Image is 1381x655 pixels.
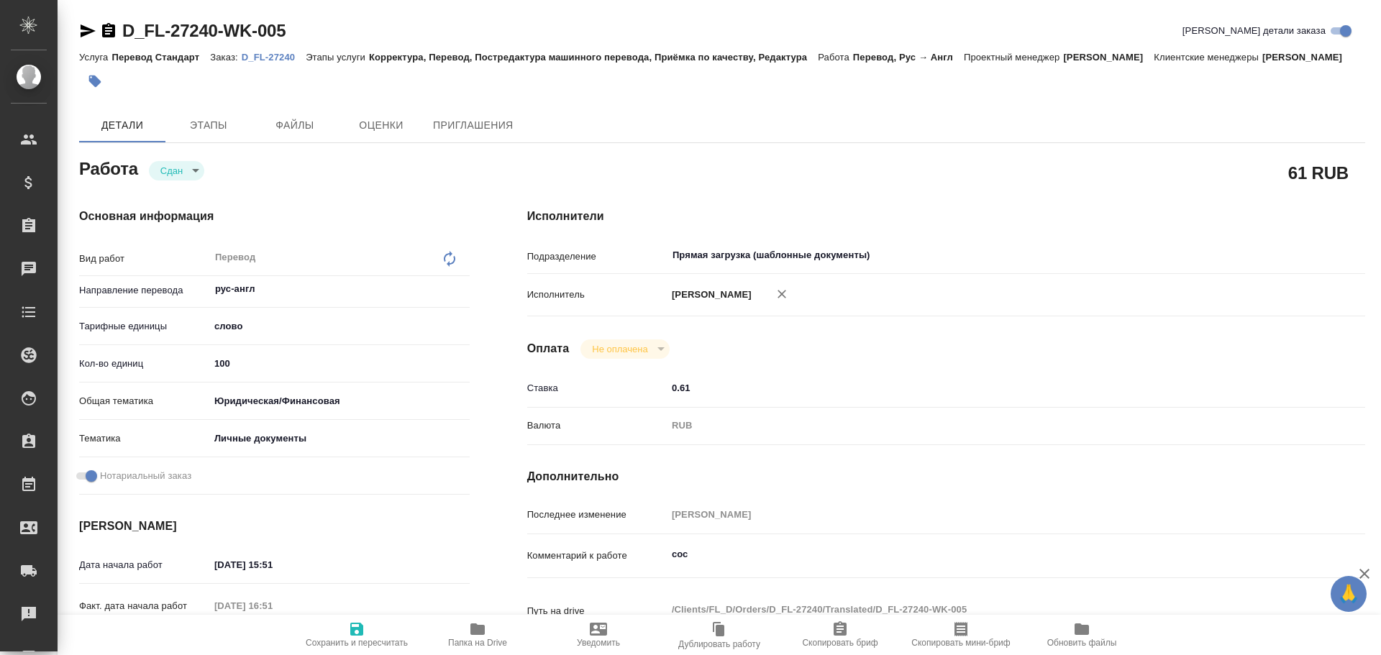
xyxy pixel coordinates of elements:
[433,116,514,134] span: Приглашения
[527,604,667,618] p: Путь на drive
[462,288,465,290] button: Open
[100,22,117,40] button: Скопировать ссылку
[242,50,306,63] a: D_FL-27240
[122,21,286,40] a: D_FL-27240-WK-005
[1287,254,1290,257] button: Open
[1063,52,1154,63] p: [PERSON_NAME]
[209,389,470,413] div: Юридическая/Финансовая
[209,353,470,374] input: ✎ Введи что-нибудь
[1262,52,1353,63] p: [PERSON_NAME]
[306,638,408,648] span: Сохранить и пересчитать
[577,638,620,648] span: Уведомить
[527,508,667,522] p: Последнее изменение
[79,155,138,180] h2: Работа
[853,52,964,63] p: Перевод, Рус → Англ
[911,638,1010,648] span: Скопировать мини-бриф
[667,413,1295,438] div: RUB
[79,558,209,572] p: Дата начала работ
[1288,160,1349,185] h2: 61 RUB
[580,339,669,359] div: Сдан
[209,554,335,575] input: ✎ Введи что-нибудь
[149,161,204,180] div: Сдан
[79,319,209,334] p: Тарифные единицы
[417,615,538,655] button: Папка на Drive
[1021,615,1142,655] button: Обновить файлы
[79,208,470,225] h4: Основная информация
[209,426,470,451] div: Личные документы
[667,288,752,302] p: [PERSON_NAME]
[527,381,667,395] p: Ставка
[766,278,798,310] button: Удалить исполнителя
[1047,638,1117,648] span: Обновить файлы
[818,52,853,63] p: Работа
[260,116,329,134] span: Файлы
[79,357,209,371] p: Кол-во единиц
[802,638,878,648] span: Скопировать бриф
[296,615,417,655] button: Сохранить и пересчитать
[88,116,157,134] span: Детали
[667,542,1295,567] textarea: сос
[667,504,1295,525] input: Пустое поле
[667,597,1295,622] textarea: /Clients/FL_D/Orders/D_FL-27240/Translated/D_FL-27240-WK-005
[369,52,818,63] p: Корректура, Перевод, Постредактура машинного перевода, Приёмка по качеству, Редактура
[667,377,1295,398] input: ✎ Введи что-нибудь
[527,249,667,264] p: Подразделение
[527,208,1365,225] h4: Исполнители
[901,615,1021,655] button: Скопировать мини-бриф
[527,468,1365,485] h4: Дополнительно
[210,52,241,63] p: Заказ:
[79,394,209,408] p: Общая тематика
[1331,576,1367,612] button: 🙏
[527,418,667,433] p: Валюта
[1336,579,1361,609] span: 🙏
[79,518,470,535] h4: [PERSON_NAME]
[527,288,667,302] p: Исполнитель
[209,595,335,616] input: Пустое поле
[111,52,210,63] p: Перевод Стандарт
[1154,52,1262,63] p: Клиентские менеджеры
[527,549,667,563] p: Комментарий к работе
[964,52,1063,63] p: Проектный менеджер
[209,314,470,339] div: слово
[79,52,111,63] p: Услуга
[79,431,209,446] p: Тематика
[538,615,659,655] button: Уведомить
[306,52,369,63] p: Этапы услуги
[448,638,507,648] span: Папка на Drive
[780,615,901,655] button: Скопировать бриф
[347,116,416,134] span: Оценки
[678,639,760,649] span: Дублировать работу
[79,252,209,266] p: Вид работ
[527,340,570,357] h4: Оплата
[588,343,652,355] button: Не оплачена
[79,22,96,40] button: Скопировать ссылку для ЯМессенджера
[79,283,209,298] p: Направление перевода
[79,599,209,613] p: Факт. дата начала работ
[100,469,191,483] span: Нотариальный заказ
[1182,24,1326,38] span: [PERSON_NAME] детали заказа
[659,615,780,655] button: Дублировать работу
[242,52,306,63] p: D_FL-27240
[156,165,187,177] button: Сдан
[79,65,111,97] button: Добавить тэг
[174,116,243,134] span: Этапы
